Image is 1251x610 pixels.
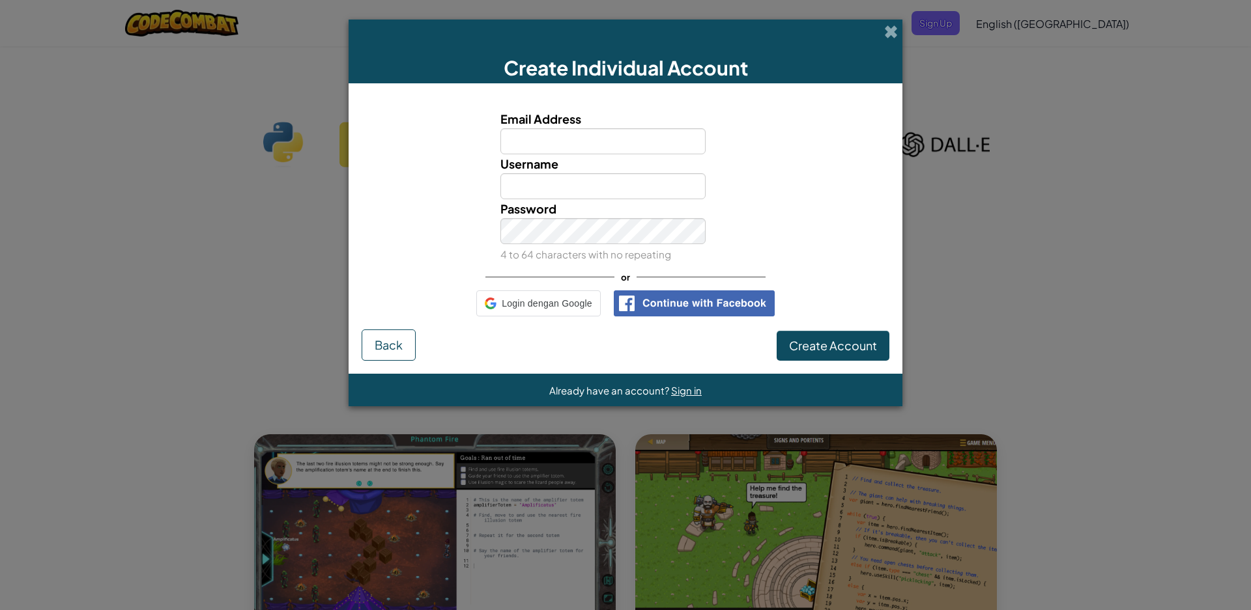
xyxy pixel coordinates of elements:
[549,384,671,396] span: Already have an account?
[614,290,775,316] img: facebook_sso_button2.png
[504,55,748,80] span: Create Individual Account
[502,294,592,313] span: Login dengan Google
[671,384,702,396] a: Sign in
[362,329,416,361] button: Back
[500,201,556,216] span: Password
[500,111,581,126] span: Email Address
[375,337,403,352] span: Back
[500,248,671,260] small: 4 to 64 characters with no repeating
[500,156,558,171] span: Username
[789,338,877,353] span: Create Account
[777,331,889,361] button: Create Account
[476,290,601,316] div: Login dengan Google
[614,268,637,286] span: or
